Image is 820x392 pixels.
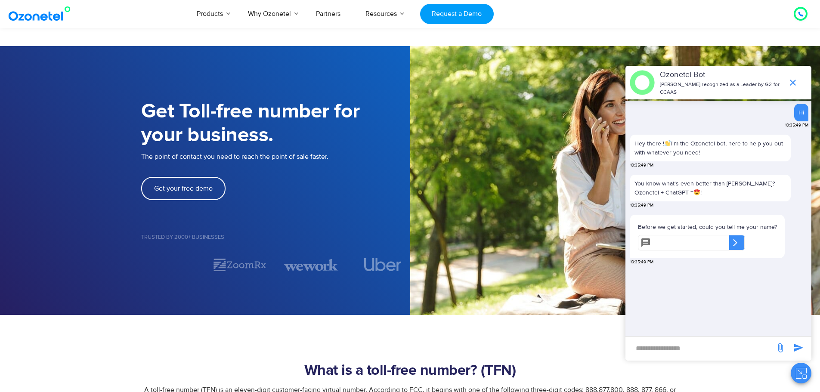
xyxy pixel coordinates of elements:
[364,258,402,271] img: uber.svg
[785,122,808,129] span: 10:35:49 PM
[665,140,671,146] img: 👋
[660,69,783,81] p: Ozonetel Bot
[790,339,807,356] span: send message
[630,259,653,265] span: 10:35:49 PM
[141,257,410,272] div: Image Carousel
[141,235,410,240] h5: Trusted by 2000+ Businesses
[634,139,786,157] p: Hey there ! I'm the Ozonetel bot, here to help you out with whatever you need!
[694,189,700,195] img: 😍
[141,151,410,162] p: The point of contact you need to reach the point of sale faster.
[660,81,783,96] p: [PERSON_NAME] recognized as a Leader by G2 for CCAAS
[634,179,786,197] p: You know what's even better than [PERSON_NAME]? Ozonetel + ChatGPT = !
[284,257,338,272] img: wework.svg
[420,4,494,24] a: Request a Demo
[284,257,338,272] div: 3 / 7
[791,363,811,383] button: Close chat
[798,108,804,117] div: Hi
[213,257,267,272] div: 2 / 7
[141,362,679,380] h2: What is a toll-free number? (TFN)
[784,74,801,91] span: end chat or minimize
[141,177,226,200] a: Get your free demo
[630,202,653,209] span: 10:35:49 PM
[630,162,653,169] span: 10:35:49 PM
[772,339,789,356] span: send message
[638,222,777,231] p: Before we get started, could you tell me your name?
[356,258,410,271] div: 4 / 7
[213,257,267,272] img: zoomrx.svg
[154,185,213,192] span: Get your free demo
[630,341,771,356] div: new-msg-input
[630,70,655,95] img: header
[141,259,195,270] div: 1 / 7
[141,100,410,147] h1: Get Toll-free number for your business.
